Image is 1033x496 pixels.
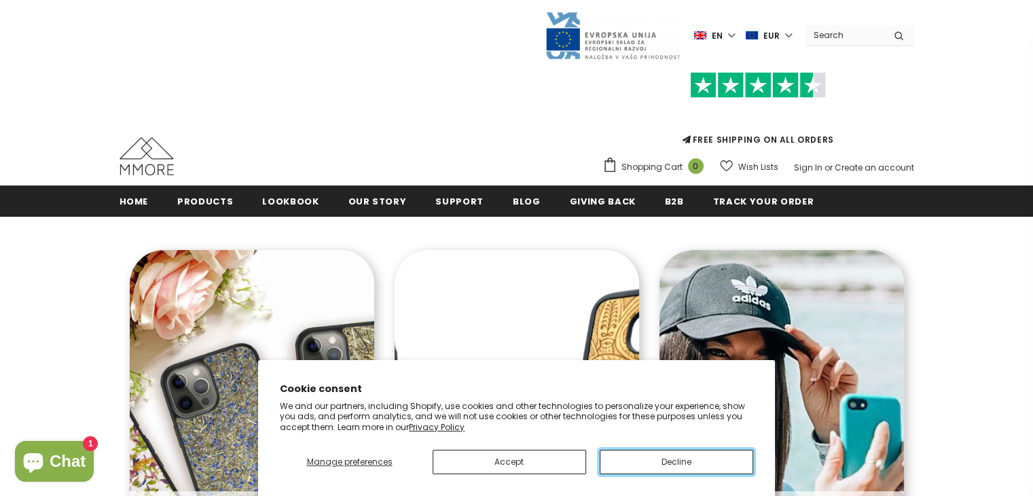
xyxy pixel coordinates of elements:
[713,195,814,208] span: Track your order
[763,29,780,43] span: EUR
[348,185,407,216] a: Our Story
[665,195,684,208] span: B2B
[307,456,393,467] span: Manage preferences
[805,25,884,45] input: Search Site
[602,98,914,133] iframe: Customer reviews powered by Trustpilot
[11,441,98,485] inbox-online-store-chat: Shopify online store chat
[738,160,778,174] span: Wish Lists
[120,185,149,216] a: Home
[713,185,814,216] a: Track your order
[280,401,753,433] p: We and our partners, including Shopify, use cookies and other technologies to personalize your ex...
[280,382,753,396] h2: Cookie consent
[435,195,484,208] span: support
[177,185,233,216] a: Products
[835,162,914,173] a: Create an account
[513,185,541,216] a: Blog
[570,185,636,216] a: Giving back
[602,157,710,177] a: Shopping Cart 0
[433,450,586,474] button: Accept
[545,29,681,41] a: Javni Razpis
[177,195,233,208] span: Products
[694,30,706,41] img: i-lang-1.png
[435,185,484,216] a: support
[120,137,174,175] img: MMORE Cases
[690,72,826,99] img: Trust Pilot Stars
[545,11,681,60] img: Javni Razpis
[120,195,149,208] span: Home
[600,450,753,474] button: Decline
[262,185,319,216] a: Lookbook
[280,450,419,474] button: Manage preferences
[688,158,704,174] span: 0
[621,160,683,174] span: Shopping Cart
[348,195,407,208] span: Our Story
[570,195,636,208] span: Giving back
[665,185,684,216] a: B2B
[409,421,465,433] a: Privacy Policy
[712,29,723,43] span: en
[513,195,541,208] span: Blog
[824,162,833,173] span: or
[262,195,319,208] span: Lookbook
[720,155,778,179] a: Wish Lists
[794,162,822,173] a: Sign In
[602,78,914,145] span: FREE SHIPPING ON ALL ORDERS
